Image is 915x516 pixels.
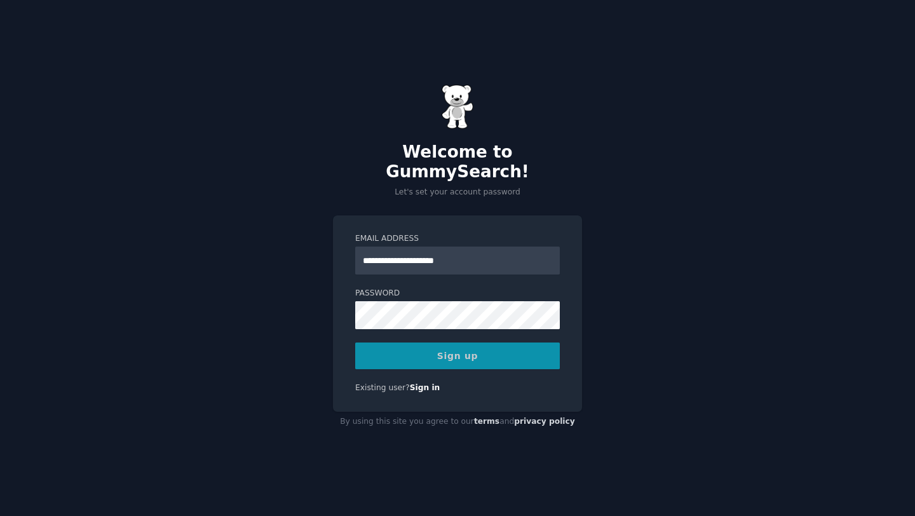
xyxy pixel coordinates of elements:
span: Existing user? [355,383,410,392]
h2: Welcome to GummySearch! [333,142,582,182]
a: privacy policy [514,417,575,426]
p: Let's set your account password [333,187,582,198]
img: Gummy Bear [442,85,473,129]
label: Email Address [355,233,560,245]
div: By using this site you agree to our and [333,412,582,432]
label: Password [355,288,560,299]
a: terms [474,417,499,426]
a: Sign in [410,383,440,392]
